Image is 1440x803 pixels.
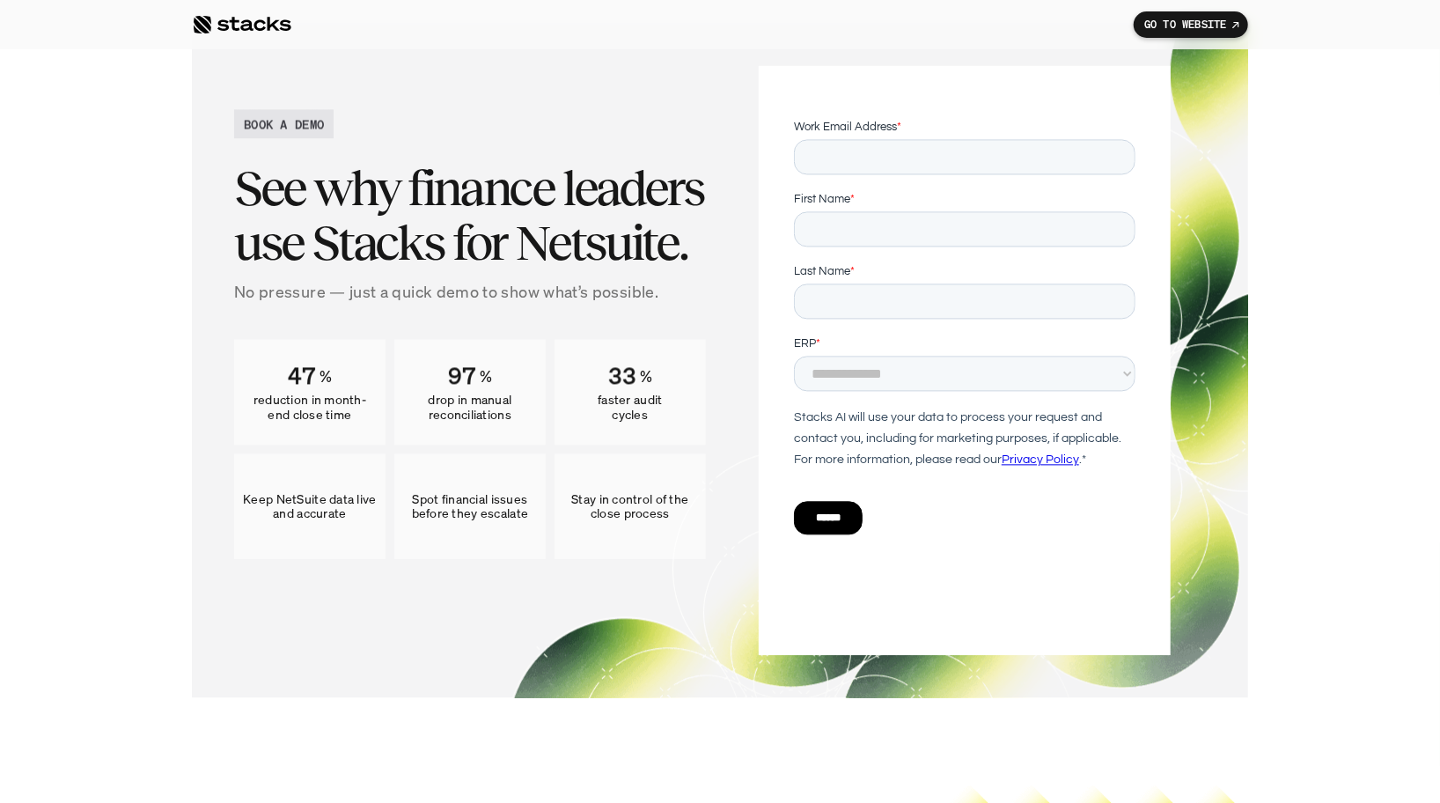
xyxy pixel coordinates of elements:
[563,393,697,423] p: faster audit cycles
[640,364,652,389] p: %
[288,362,316,389] div: Counter ends at 47
[403,492,537,522] p: Spot financial issues before they escalate
[1144,18,1227,31] p: GO TO WEBSITE
[403,393,537,423] p: drop in manual reconciliations
[794,118,1135,565] iframe: Form 0
[563,492,697,522] p: Stay in control of the close process
[320,364,332,389] p: %
[480,364,492,389] p: %
[243,393,377,423] p: reduction in month-end close time
[234,279,706,305] p: No pressure — just a quick demo to show what’s possible.
[1134,11,1248,38] a: GO TO WEBSITE
[608,362,636,389] div: Counter ends at 33
[234,161,706,269] h3: See why finance leaders use Stacks for Netsuite.
[448,362,476,389] div: Counter ends at 97
[243,492,377,522] p: Keep NetSuite data live and accurate
[244,114,324,133] h2: BOOK A DEMO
